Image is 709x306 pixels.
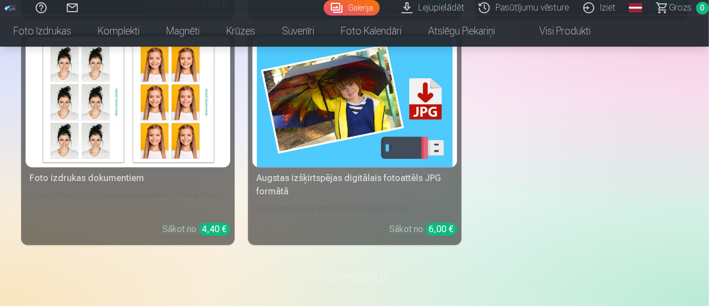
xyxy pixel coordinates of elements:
a: Komplekti [85,16,153,47]
div: 6,00 € [426,223,457,235]
div: 4,40 € [199,223,230,235]
div: Sākot no [163,223,230,236]
a: Augstas izšķirtspējas digitālais fotoattēls JPG formātāAugstas izšķirtspējas digitālais fotoattēl... [248,33,462,245]
h3: Komplekti [30,267,680,287]
a: Suvenīri [269,16,328,47]
a: Foto izdrukas dokumentiemFoto izdrukas dokumentiemUniversālas foto izdrukas dokumentiem (6 fotogr... [21,33,235,245]
div: Sākot no [390,223,457,236]
div: Augstas izšķirtspējas digitālais fotoattēls JPG formātā [252,172,457,198]
a: Krūzes [213,16,269,47]
a: Visi produkti [508,16,604,47]
img: /fa1 [4,4,17,11]
a: Foto kalendāri [328,16,415,47]
a: Atslēgu piekariņi [415,16,508,47]
a: Magnēti [153,16,213,47]
span: Grozs [669,1,692,14]
img: Augstas izšķirtspējas digitālais fotoattēls JPG formātā [257,37,453,168]
div: Iemūžiniet savas atmiņas ērtā digitālā veidā [252,203,457,214]
div: Universālas foto izdrukas dokumentiem (6 fotogrāfijas) [26,189,230,214]
img: Foto izdrukas dokumentiem [30,37,226,168]
span: 0 [696,2,709,14]
div: Foto izdrukas dokumentiem [26,172,230,185]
